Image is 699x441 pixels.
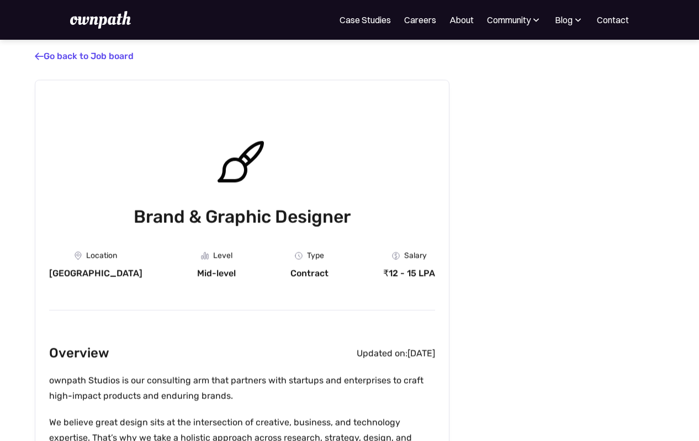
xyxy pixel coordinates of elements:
[555,13,573,26] div: Blog
[35,51,44,62] span: 
[49,204,435,229] h1: Brand & Graphic Designer
[49,373,435,404] p: ownpath Studios is our consulting arm that partners with startups and enterprises to craft high-i...
[86,252,117,261] div: Location
[383,268,435,279] div: ₹12 - 15 LPA
[201,252,209,260] img: Graph Icon - Job Board X Webflow Template
[392,252,400,260] img: Money Icon - Job Board X Webflow Template
[487,13,542,26] div: Community
[49,268,142,279] div: [GEOGRAPHIC_DATA]
[449,13,474,26] a: About
[49,343,109,364] h2: Overview
[357,348,407,359] div: Updated on:
[340,13,391,26] a: Case Studies
[290,268,329,279] div: Contract
[307,252,324,261] div: Type
[404,252,427,261] div: Salary
[407,348,435,359] div: [DATE]
[75,252,82,261] img: Location Icon - Job Board X Webflow Template
[487,13,531,26] div: Community
[555,13,584,26] div: Blog
[597,13,629,26] a: Contact
[295,252,303,260] img: Clock Icon - Job Board X Webflow Template
[35,51,134,61] a: Go back to Job board
[197,268,236,279] div: Mid-level
[213,252,232,261] div: Level
[404,13,436,26] a: Careers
